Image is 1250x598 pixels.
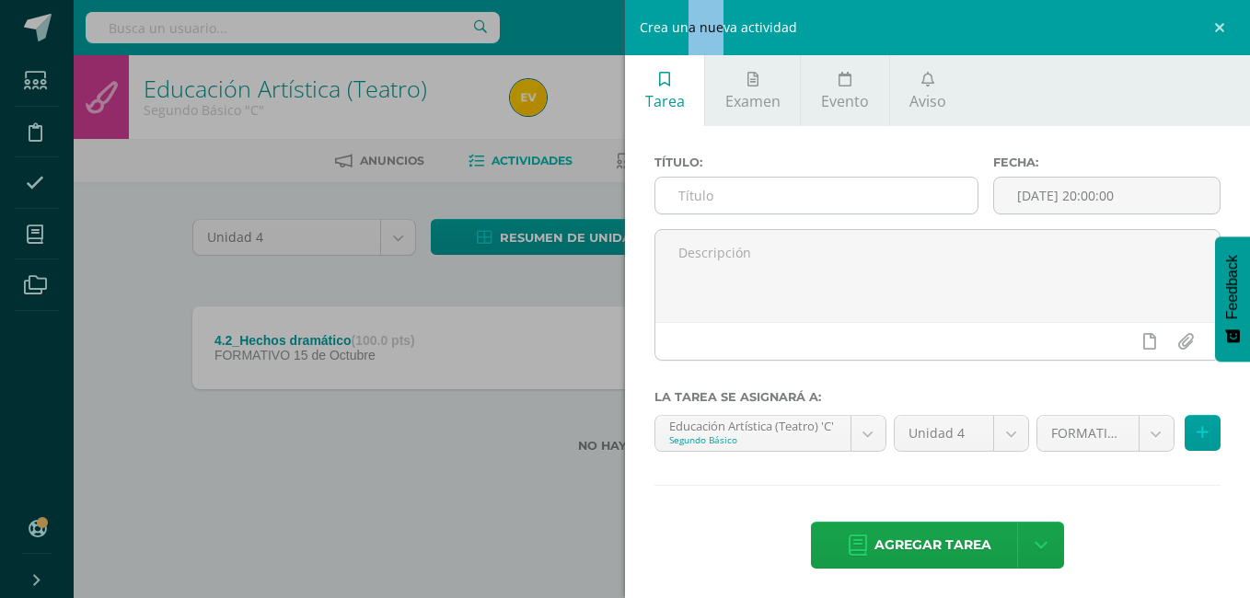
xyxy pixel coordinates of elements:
[725,91,781,111] span: Examen
[874,523,991,568] span: Agregar tarea
[895,416,1029,451] a: Unidad 4
[655,416,885,451] a: Educación Artística (Teatro) 'C'Segundo Básico
[669,433,837,446] div: Segundo Básico
[909,91,946,111] span: Aviso
[654,155,978,169] label: Título:
[669,416,837,433] div: Educación Artística (Teatro) 'C'
[625,55,704,126] a: Tarea
[993,155,1221,169] label: Fecha:
[1037,416,1174,451] a: FORMATIVO (60.0%)
[1051,416,1125,451] span: FORMATIVO (60.0%)
[645,91,685,111] span: Tarea
[890,55,966,126] a: Aviso
[655,178,978,213] input: Título
[821,91,869,111] span: Evento
[1224,255,1241,319] span: Feedback
[994,178,1220,213] input: Fecha de entrega
[909,416,980,451] span: Unidad 4
[654,390,1221,404] label: La tarea se asignará a:
[705,55,800,126] a: Examen
[801,55,888,126] a: Evento
[1215,236,1250,362] button: Feedback - Mostrar encuesta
